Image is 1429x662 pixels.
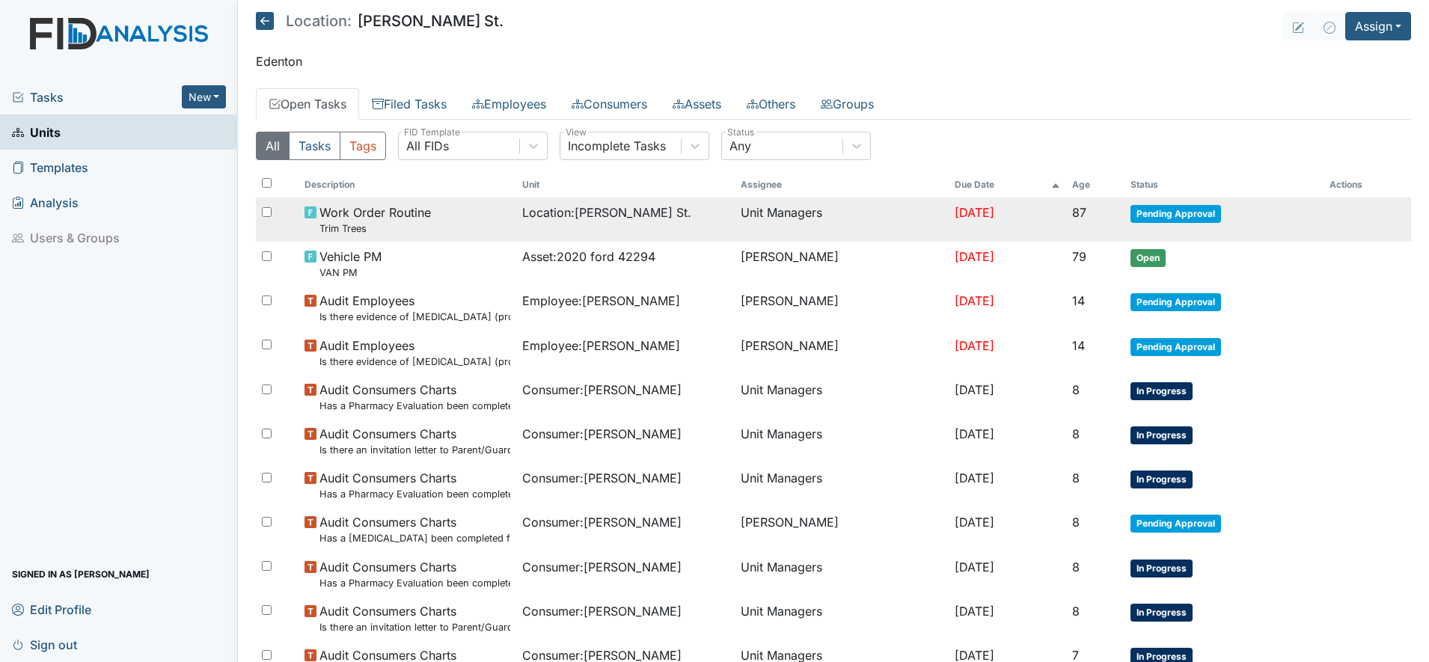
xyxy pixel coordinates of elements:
span: Audit Consumers Charts Is there an invitation letter to Parent/Guardian for current years team me... [319,425,511,457]
small: Has a Pharmacy Evaluation been completed quarterly? [319,576,511,590]
span: Audit Consumers Charts Has a Pharmacy Evaluation been completed quarterly? [319,558,511,590]
td: Unit Managers [735,463,949,507]
span: Asset : 2020 ford 42294 [522,248,655,266]
small: Has a Pharmacy Evaluation been completed quarterly? [319,487,511,501]
span: Audit Employees Is there evidence of drug test (probationary within 90 days and post accident)? [319,292,511,324]
a: Employees [459,88,559,120]
span: In Progress [1130,604,1193,622]
span: In Progress [1130,382,1193,400]
span: Consumer : [PERSON_NAME] [522,381,682,399]
a: Open Tasks [256,88,359,120]
div: All FIDs [406,137,449,155]
small: Is there an invitation letter to Parent/Guardian for current years team meetings in T-Logs (Therap)? [319,443,511,457]
a: Groups [808,88,887,120]
span: In Progress [1130,560,1193,577]
p: Edenton [256,52,1411,70]
small: VAN PM [319,266,382,280]
td: Unit Managers [735,552,949,596]
span: In Progress [1130,471,1193,488]
span: Pending Approval [1130,293,1221,311]
td: [PERSON_NAME] [735,507,949,551]
td: Unit Managers [735,375,949,419]
span: 87 [1072,205,1086,220]
small: Has a Pharmacy Evaluation been completed quarterly? [319,399,511,413]
span: [DATE] [955,604,994,619]
small: Is there an invitation letter to Parent/Guardian for current years team meetings in T-Logs (Therap)? [319,620,511,634]
span: Consumer : [PERSON_NAME] [522,513,682,531]
span: Employee : [PERSON_NAME] [522,337,680,355]
span: [DATE] [955,382,994,397]
th: Toggle SortBy [299,172,517,197]
small: Trim Trees [319,221,431,236]
span: Consumer : [PERSON_NAME] [522,469,682,487]
span: [DATE] [955,560,994,574]
span: Consumer : [PERSON_NAME] [522,425,682,443]
span: 14 [1072,293,1085,308]
small: Has a [MEDICAL_DATA] been completed for all [DEMOGRAPHIC_DATA] and [DEMOGRAPHIC_DATA] over 50 or ... [319,531,511,545]
span: Consumer : [PERSON_NAME] [522,558,682,576]
button: Tasks [289,132,340,160]
span: Audit Consumers Charts Has a Pharmacy Evaluation been completed quarterly? [319,381,511,413]
th: Toggle SortBy [1066,172,1124,197]
td: [PERSON_NAME] [735,331,949,375]
span: Work Order Routine Trim Trees [319,203,431,236]
span: Consumer : [PERSON_NAME] [522,602,682,620]
a: Consumers [559,88,660,120]
span: Sign out [12,633,77,656]
span: [DATE] [955,293,994,308]
td: Unit Managers [735,197,949,242]
button: Assign [1345,12,1411,40]
span: Open [1130,249,1166,267]
div: Type filter [256,132,386,160]
span: 8 [1072,560,1080,574]
span: [DATE] [955,249,994,264]
span: Units [12,120,61,144]
span: Signed in as [PERSON_NAME] [12,563,150,586]
td: [PERSON_NAME] [735,242,949,286]
span: Edit Profile [12,598,91,621]
span: Location: [286,13,352,28]
span: 8 [1072,515,1080,530]
th: Toggle SortBy [516,172,735,197]
span: [DATE] [955,471,994,485]
span: [DATE] [955,426,994,441]
span: Employee : [PERSON_NAME] [522,292,680,310]
a: Tasks [12,88,182,106]
input: Toggle All Rows Selected [262,178,272,188]
span: 8 [1072,471,1080,485]
th: Actions [1324,172,1398,197]
div: Incomplete Tasks [568,137,666,155]
span: Vehicle PM VAN PM [319,248,382,280]
span: 79 [1072,249,1086,264]
small: Is there evidence of [MEDICAL_DATA] (probationary [DATE] and post accident)? [319,310,511,324]
td: Unit Managers [735,419,949,463]
span: 8 [1072,382,1080,397]
th: Toggle SortBy [949,172,1066,197]
th: Assignee [735,172,949,197]
button: New [182,85,227,108]
td: [PERSON_NAME] [735,286,949,330]
button: Tags [340,132,386,160]
span: Audit Employees Is there evidence of drug test (probationary within 90 days and post accident)? [319,337,511,369]
button: All [256,132,290,160]
span: Pending Approval [1130,515,1221,533]
span: [DATE] [955,205,994,220]
td: Unit Managers [735,596,949,640]
span: In Progress [1130,426,1193,444]
h5: [PERSON_NAME] St. [256,12,504,30]
span: 8 [1072,426,1080,441]
span: Audit Consumers Charts Has a colonoscopy been completed for all males and females over 50 or is t... [319,513,511,545]
span: Location : [PERSON_NAME] St. [522,203,691,221]
a: Filed Tasks [359,88,459,120]
span: Pending Approval [1130,338,1221,356]
span: [DATE] [955,338,994,353]
span: Pending Approval [1130,205,1221,223]
span: Audit Consumers Charts Is there an invitation letter to Parent/Guardian for current years team me... [319,602,511,634]
small: Is there evidence of [MEDICAL_DATA] (probationary [DATE] and post accident)? [319,355,511,369]
th: Toggle SortBy [1124,172,1324,197]
div: Any [729,137,751,155]
span: [DATE] [955,515,994,530]
span: Analysis [12,191,79,214]
a: Assets [660,88,734,120]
